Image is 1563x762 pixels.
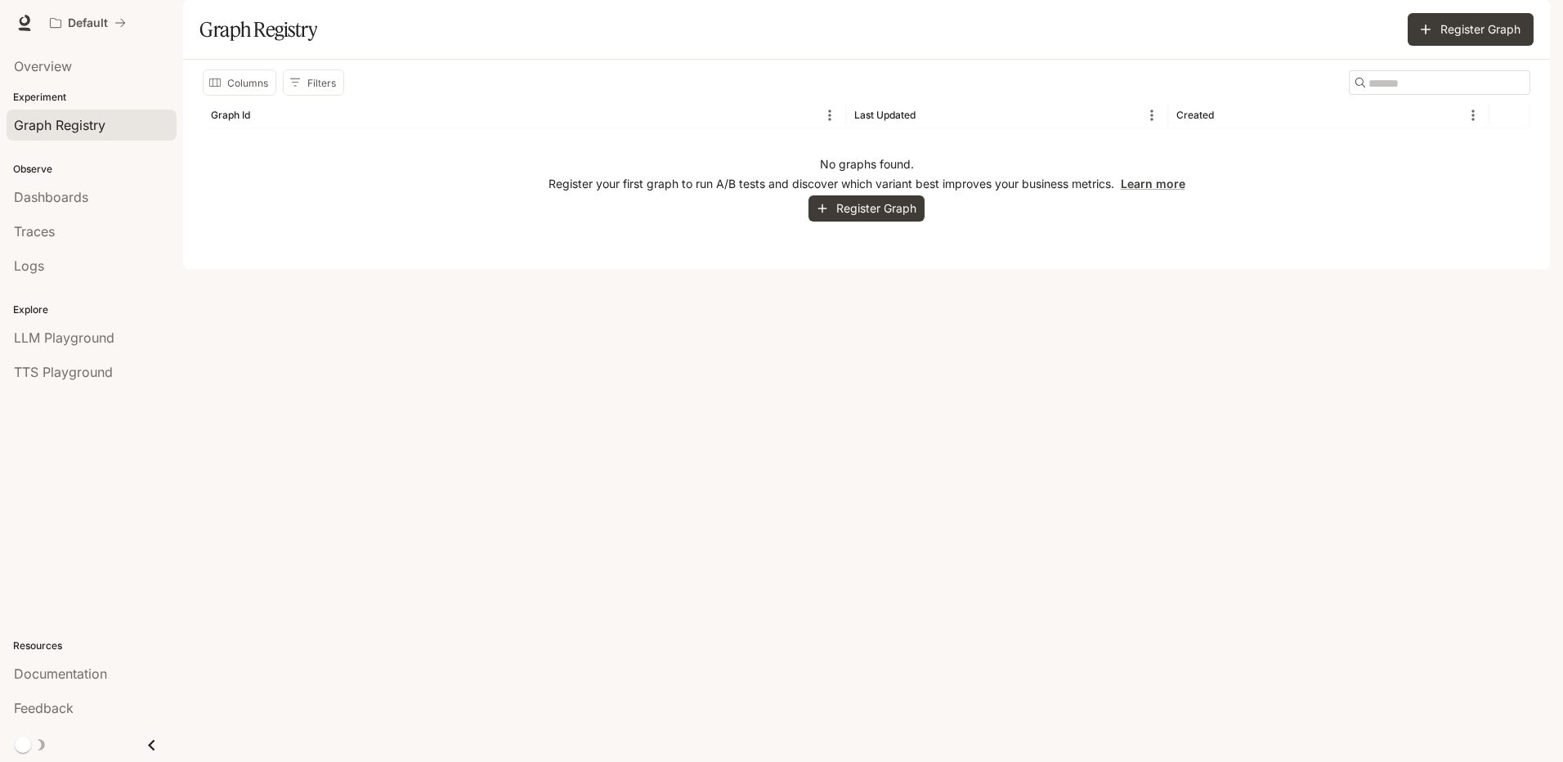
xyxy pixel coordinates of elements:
h1: Graph Registry [199,13,317,46]
button: Sort [1216,103,1240,128]
button: Show filters [283,69,344,96]
p: No graphs found. [820,156,914,173]
button: Menu [1461,103,1485,128]
button: Menu [1140,103,1164,128]
p: Register your first graph to run A/B tests and discover which variant best improves your business... [549,176,1185,192]
div: Last Updated [854,109,916,121]
button: Menu [817,103,842,128]
a: Learn more [1121,177,1185,190]
div: Created [1176,109,1214,121]
div: Search [1349,70,1530,95]
button: Sort [252,103,276,128]
div: Graph Id [211,109,250,121]
button: Sort [917,103,942,128]
button: Select columns [203,69,276,96]
button: All workspaces [43,7,133,39]
p: Default [68,16,108,30]
button: Register Graph [1408,13,1534,46]
button: Register Graph [808,195,925,222]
